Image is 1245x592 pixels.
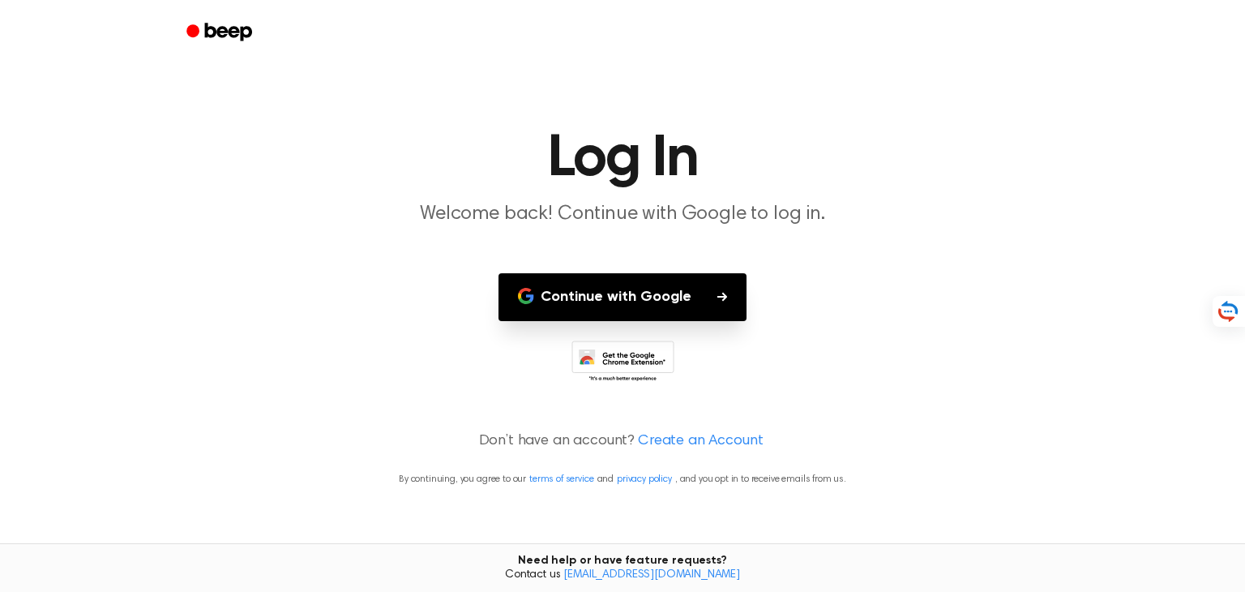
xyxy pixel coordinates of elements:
[19,472,1226,487] p: By continuing, you agree to our and , and you opt in to receive emails from us.
[10,568,1235,583] span: Contact us
[207,130,1037,188] h1: Log In
[563,569,740,581] a: [EMAIL_ADDRESS][DOMAIN_NAME]
[498,273,747,321] button: Continue with Google
[19,431,1226,453] p: Don’t have an account?
[529,474,593,484] a: terms of service
[638,431,763,453] a: Create an Account
[311,201,934,228] p: Welcome back! Continue with Google to log in.
[617,474,672,484] a: privacy policy
[175,17,267,49] a: Beep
